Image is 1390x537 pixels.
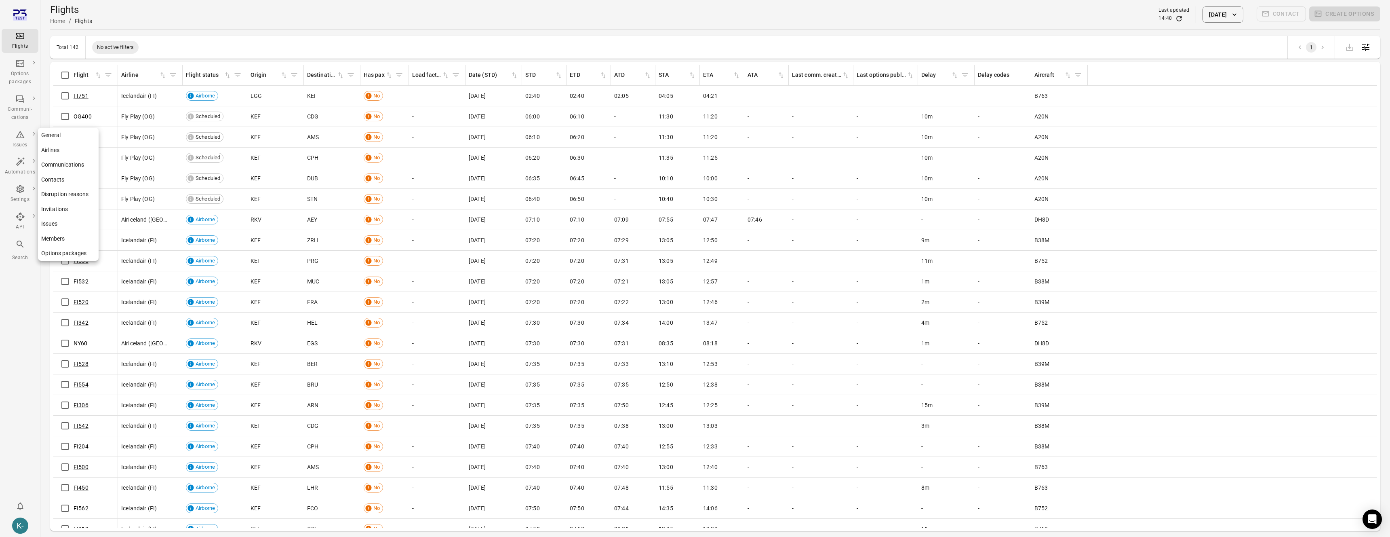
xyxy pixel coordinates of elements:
[74,93,88,99] a: FI751
[748,133,786,141] div: -
[75,17,92,25] div: Flights
[232,69,244,81] button: Filter by flight status
[364,71,393,80] div: Sort by has pax in ascending order
[193,174,223,182] span: Scheduled
[748,277,786,285] div: -
[1306,42,1316,53] button: page 1
[921,112,933,121] span: 10m
[307,71,345,80] div: Sort by destination in ascending order
[38,143,99,158] a: Airlines
[614,236,629,244] span: 07:29
[659,133,673,141] span: 11:30
[5,254,35,262] div: Search
[857,71,914,80] div: Sort by last options package published in ascending order
[74,113,92,120] a: OG400
[469,277,486,285] span: [DATE]
[5,141,35,149] div: Issues
[121,257,157,265] span: Icelandair (FI)
[371,236,383,244] span: No
[857,92,915,100] div: -
[121,277,157,285] span: Icelandair (FI)
[978,112,1028,121] div: -
[371,257,383,265] span: No
[469,92,486,100] span: [DATE]
[978,133,1028,141] div: -
[659,236,673,244] span: 13:05
[792,236,850,244] div: -
[921,71,959,80] div: Sort by delay in ascending order
[1072,69,1084,81] button: Filter by aircraft
[12,498,28,514] button: Notifications
[92,43,139,51] span: No active filters
[38,128,99,143] a: General
[921,71,951,80] div: Delay
[251,92,262,100] span: LGG
[1294,42,1328,53] nav: pagination navigation
[792,71,850,80] div: Sort by last communication created in ascending order
[5,70,35,86] div: Options packages
[307,174,318,182] span: DUB
[193,195,223,203] span: Scheduled
[186,71,223,80] div: Flight status
[659,92,673,100] span: 04:05
[921,174,933,182] span: 10m
[978,154,1028,162] div: -
[659,195,673,203] span: 10:40
[921,216,971,224] div: -
[857,277,915,285] div: -
[371,216,383,224] span: No
[857,112,915,121] div: -
[469,298,486,306] span: [DATE]
[371,92,383,100] span: No
[74,299,88,305] a: FI520
[659,71,696,80] div: Sort by STA in ascending order
[703,216,718,224] span: 07:47
[307,277,319,285] span: MUC
[345,69,357,81] span: Filter by destination
[74,278,88,285] a: FI532
[50,3,92,16] h1: Flights
[307,236,318,244] span: ZRH
[1034,257,1048,265] span: B752
[703,112,718,121] span: 11:20
[251,195,261,203] span: KEF
[74,526,88,532] a: FI318
[792,71,842,80] div: Last comm. created
[412,216,462,224] div: -
[703,154,718,162] span: 11:25
[371,133,383,141] span: No
[1034,71,1072,80] div: Sort by aircraft in ascending order
[1309,6,1380,23] span: Please make a selection to create an option package
[371,195,383,203] span: No
[570,112,584,121] span: 06:10
[74,340,88,347] a: NY60
[251,71,288,80] div: Sort by origin in ascending order
[5,168,35,176] div: Automations
[748,71,785,80] div: Sort by ATA in ascending order
[371,154,383,162] span: No
[748,195,786,203] div: -
[469,71,518,80] div: Sort by date (STD) in ascending order
[364,71,385,80] div: Has pax
[525,195,540,203] span: 06:40
[412,154,462,162] div: -
[1257,6,1306,23] span: Please make a selection to create communications
[412,257,462,265] div: -
[748,174,786,182] div: -
[74,258,88,264] a: FI536
[1363,510,1382,529] div: Open Intercom Messenger
[121,298,157,306] span: Icelandair (FI)
[469,112,486,121] span: [DATE]
[921,257,933,265] span: 11m
[121,216,168,224] span: AirIceland ([GEOGRAPHIC_DATA])
[792,277,850,285] div: -
[614,216,629,224] span: 07:09
[307,154,318,162] span: CPH
[978,257,1028,265] div: -
[469,236,486,244] span: [DATE]
[412,133,462,141] div: -
[614,112,652,121] div: -
[74,381,88,388] a: FI554
[614,71,644,80] div: ATD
